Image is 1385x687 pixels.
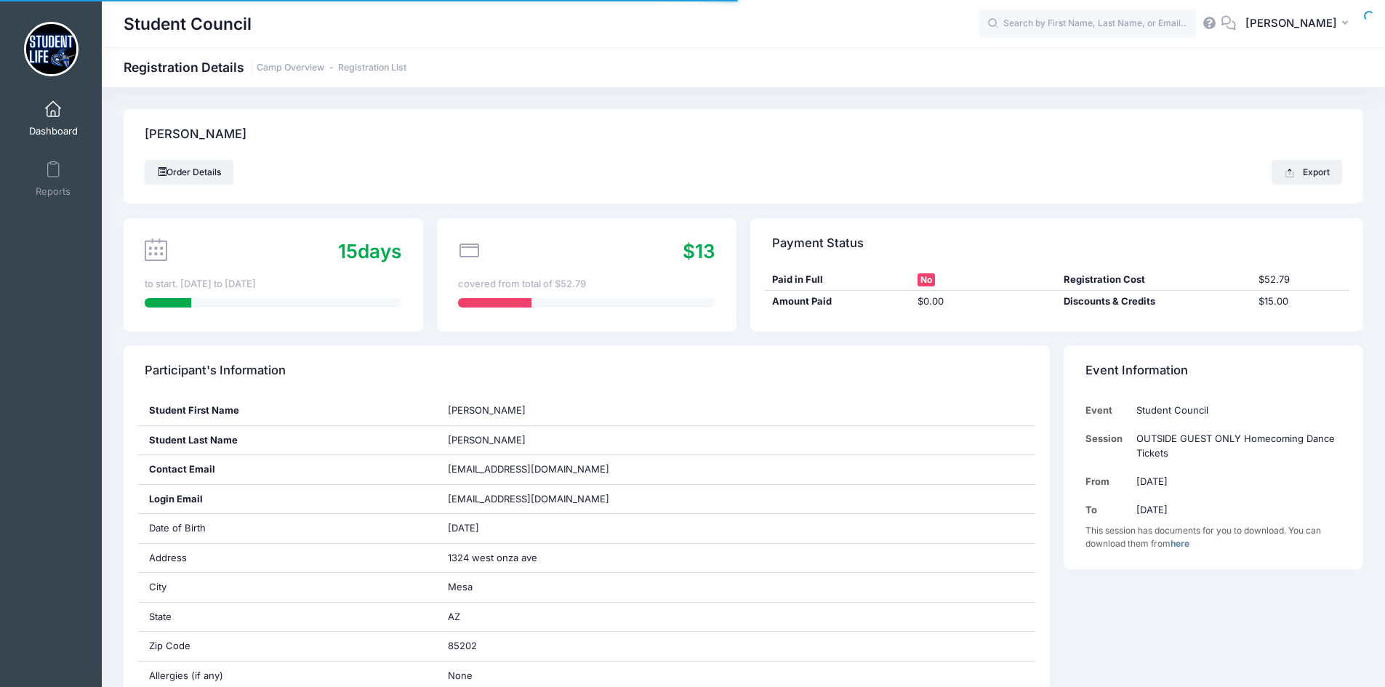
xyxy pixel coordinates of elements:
[448,670,473,681] span: None
[1129,425,1341,467] td: OUTSIDE GUEST ONLY Homecoming Dance Tickets
[19,93,88,144] a: Dashboard
[36,185,71,198] span: Reports
[338,63,406,73] a: Registration List
[448,552,537,563] span: 1324 west onza ave
[138,426,438,455] div: Student Last Name
[1085,496,1130,524] td: To
[138,396,438,425] div: Student First Name
[24,22,79,76] img: Student Council
[911,294,1057,309] div: $0.00
[1085,350,1188,392] h4: Event Information
[448,492,630,507] span: [EMAIL_ADDRESS][DOMAIN_NAME]
[145,160,233,185] a: Order Details
[1252,294,1349,309] div: $15.00
[918,273,935,286] span: No
[458,277,715,292] div: covered from total of $52.79
[1085,467,1130,496] td: From
[138,544,438,573] div: Address
[1085,425,1130,467] td: Session
[145,350,286,392] h4: Participant's Information
[1272,160,1342,185] button: Export
[138,573,438,602] div: City
[448,522,479,534] span: [DATE]
[765,294,911,309] div: Amount Paid
[29,125,78,137] span: Dashboard
[1245,15,1337,31] span: [PERSON_NAME]
[1129,396,1341,425] td: Student Council
[138,603,438,632] div: State
[1129,496,1341,524] td: [DATE]
[145,114,246,156] h4: [PERSON_NAME]
[448,404,526,416] span: [PERSON_NAME]
[257,63,324,73] a: Camp Overview
[1057,273,1252,287] div: Registration Cost
[1236,7,1363,41] button: [PERSON_NAME]
[448,463,609,475] span: [EMAIL_ADDRESS][DOMAIN_NAME]
[979,9,1197,39] input: Search by First Name, Last Name, or Email...
[338,240,358,262] span: 15
[448,611,460,622] span: AZ
[138,485,438,514] div: Login Email
[138,455,438,484] div: Contact Email
[448,434,526,446] span: [PERSON_NAME]
[683,240,715,262] span: $13
[338,237,401,265] div: days
[1085,396,1130,425] td: Event
[138,514,438,543] div: Date of Birth
[1129,467,1341,496] td: [DATE]
[145,277,401,292] div: to start. [DATE] to [DATE]
[1171,538,1189,549] a: here
[1057,294,1252,309] div: Discounts & Credits
[1085,524,1342,550] div: This session has documents for you to download. You can download them from
[448,640,477,651] span: 85202
[1252,273,1349,287] div: $52.79
[138,632,438,661] div: Zip Code
[765,273,911,287] div: Paid in Full
[19,153,88,204] a: Reports
[124,7,252,41] h1: Student Council
[124,60,406,75] h1: Registration Details
[448,581,473,592] span: Mesa
[772,222,864,264] h4: Payment Status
